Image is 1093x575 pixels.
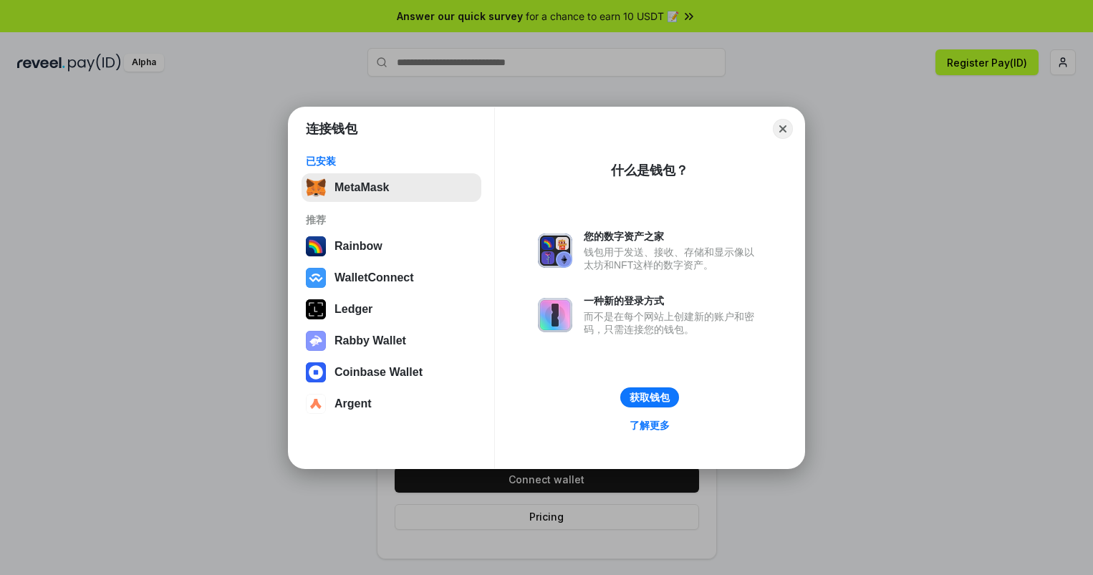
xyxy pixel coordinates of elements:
div: 获取钱包 [630,391,670,404]
div: Rabby Wallet [334,334,406,347]
button: 获取钱包 [620,387,679,407]
div: WalletConnect [334,271,414,284]
div: Coinbase Wallet [334,366,423,379]
button: Rabby Wallet [302,327,481,355]
button: WalletConnect [302,264,481,292]
img: svg+xml,%3Csvg%20width%3D%22120%22%20height%3D%22120%22%20viewBox%3D%220%200%20120%20120%22%20fil... [306,236,326,256]
img: svg+xml,%3Csvg%20width%3D%2228%22%20height%3D%2228%22%20viewBox%3D%220%200%2028%2028%22%20fill%3D... [306,394,326,414]
img: svg+xml,%3Csvg%20xmlns%3D%22http%3A%2F%2Fwww.w3.org%2F2000%2Fsvg%22%20width%3D%2228%22%20height%3... [306,299,326,319]
div: Ledger [334,303,372,316]
img: svg+xml,%3Csvg%20xmlns%3D%22http%3A%2F%2Fwww.w3.org%2F2000%2Fsvg%22%20fill%3D%22none%22%20viewBox... [538,233,572,268]
div: 一种新的登录方式 [584,294,761,307]
div: 什么是钱包？ [611,162,688,179]
div: Argent [334,397,372,410]
button: Close [773,119,793,139]
button: Argent [302,390,481,418]
div: 钱包用于发送、接收、存储和显示像以太坊和NFT这样的数字资产。 [584,246,761,271]
img: svg+xml,%3Csvg%20fill%3D%22none%22%20height%3D%2233%22%20viewBox%3D%220%200%2035%2033%22%20width%... [306,178,326,198]
div: 已安装 [306,155,477,168]
div: Rainbow [334,240,382,253]
button: Coinbase Wallet [302,358,481,387]
button: Ledger [302,295,481,324]
div: 您的数字资产之家 [584,230,761,243]
div: 而不是在每个网站上创建新的账户和密码，只需连接您的钱包。 [584,310,761,336]
div: 了解更多 [630,419,670,432]
a: 了解更多 [621,416,678,435]
div: 推荐 [306,213,477,226]
div: MetaMask [334,181,389,194]
img: svg+xml,%3Csvg%20width%3D%2228%22%20height%3D%2228%22%20viewBox%3D%220%200%2028%2028%22%20fill%3D... [306,362,326,382]
img: svg+xml,%3Csvg%20width%3D%2228%22%20height%3D%2228%22%20viewBox%3D%220%200%2028%2028%22%20fill%3D... [306,268,326,288]
img: svg+xml,%3Csvg%20xmlns%3D%22http%3A%2F%2Fwww.w3.org%2F2000%2Fsvg%22%20fill%3D%22none%22%20viewBox... [538,298,572,332]
h1: 连接钱包 [306,120,357,137]
button: Rainbow [302,232,481,261]
img: svg+xml,%3Csvg%20xmlns%3D%22http%3A%2F%2Fwww.w3.org%2F2000%2Fsvg%22%20fill%3D%22none%22%20viewBox... [306,331,326,351]
button: MetaMask [302,173,481,202]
